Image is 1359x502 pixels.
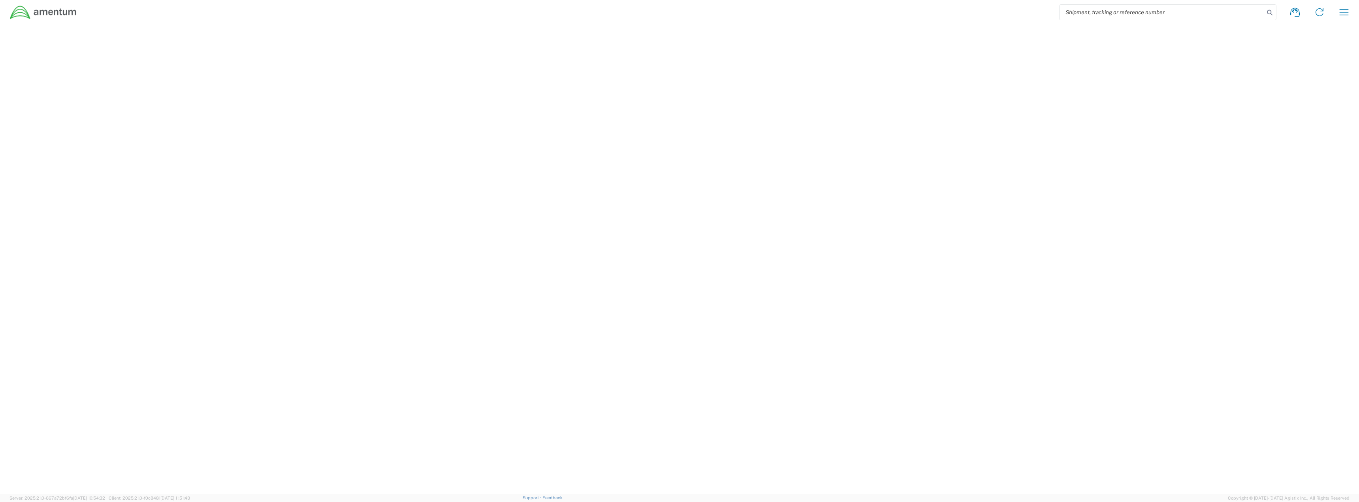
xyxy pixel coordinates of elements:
[160,496,190,500] span: [DATE] 11:51:43
[109,496,190,500] span: Client: 2025.21.0-f0c8481
[542,495,563,500] a: Feedback
[1228,494,1350,502] span: Copyright © [DATE]-[DATE] Agistix Inc., All Rights Reserved
[73,496,105,500] span: [DATE] 10:54:32
[523,495,542,500] a: Support
[9,5,77,20] img: dyncorp
[9,496,105,500] span: Server: 2025.21.0-667a72bf6fa
[1060,5,1264,20] input: Shipment, tracking or reference number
